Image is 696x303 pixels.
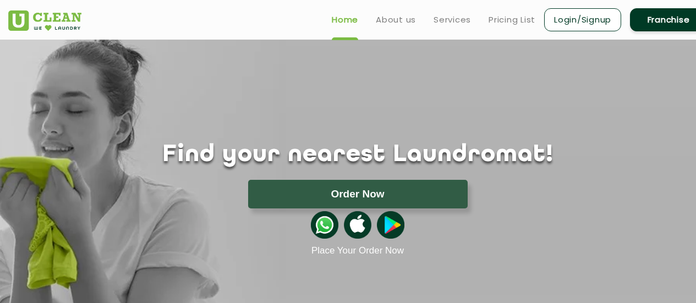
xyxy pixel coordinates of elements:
[332,13,358,26] a: Home
[311,211,338,239] img: whatsappicon.png
[376,13,416,26] a: About us
[248,180,468,208] button: Order Now
[489,13,535,26] a: Pricing List
[311,245,404,256] a: Place Your Order Now
[377,211,404,239] img: playstoreicon.png
[544,8,621,31] a: Login/Signup
[8,10,81,31] img: UClean Laundry and Dry Cleaning
[434,13,471,26] a: Services
[344,211,371,239] img: apple-icon.png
